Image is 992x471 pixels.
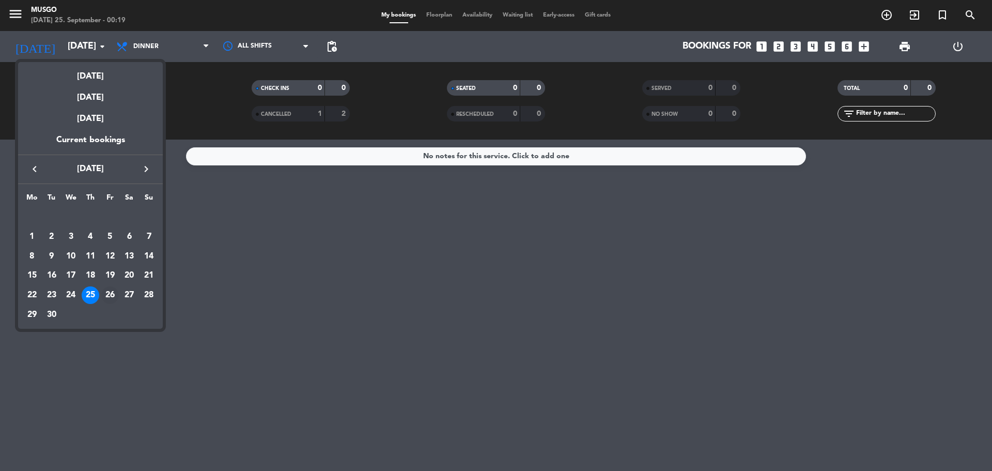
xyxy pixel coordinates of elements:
[43,228,60,246] div: 2
[18,133,163,155] div: Current bookings
[82,248,99,265] div: 11
[23,267,41,284] div: 15
[62,248,80,265] div: 10
[22,207,159,227] td: SEP
[23,306,41,324] div: 29
[120,266,139,285] td: September 20, 2025
[61,247,81,266] td: September 10, 2025
[23,228,41,246] div: 1
[61,192,81,208] th: Wednesday
[62,286,80,304] div: 24
[62,228,80,246] div: 3
[28,163,41,175] i: keyboard_arrow_left
[120,228,138,246] div: 6
[23,248,41,265] div: 8
[81,227,100,247] td: September 4, 2025
[100,247,120,266] td: September 12, 2025
[42,305,61,325] td: September 30, 2025
[42,247,61,266] td: September 9, 2025
[139,247,159,266] td: September 14, 2025
[81,266,100,285] td: September 18, 2025
[120,267,138,284] div: 20
[120,247,139,266] td: September 13, 2025
[42,285,61,305] td: September 23, 2025
[140,267,158,284] div: 21
[23,286,41,304] div: 22
[81,247,100,266] td: September 11, 2025
[140,163,152,175] i: keyboard_arrow_right
[43,267,60,284] div: 16
[100,285,120,305] td: September 26, 2025
[43,248,60,265] div: 9
[120,285,139,305] td: September 27, 2025
[18,62,163,83] div: [DATE]
[82,286,99,304] div: 25
[137,162,156,176] button: keyboard_arrow_right
[81,192,100,208] th: Thursday
[120,248,138,265] div: 13
[101,228,119,246] div: 5
[139,266,159,285] td: September 21, 2025
[100,192,120,208] th: Friday
[62,267,80,284] div: 17
[81,285,100,305] td: September 25, 2025
[18,83,163,104] div: [DATE]
[120,227,139,247] td: September 6, 2025
[101,286,119,304] div: 26
[140,286,158,304] div: 28
[42,192,61,208] th: Tuesday
[140,248,158,265] div: 14
[22,192,42,208] th: Monday
[42,227,61,247] td: September 2, 2025
[61,227,81,247] td: September 3, 2025
[139,192,159,208] th: Sunday
[43,306,60,324] div: 30
[139,227,159,247] td: September 7, 2025
[61,266,81,285] td: September 17, 2025
[43,286,60,304] div: 23
[22,227,42,247] td: September 1, 2025
[101,267,119,284] div: 19
[101,248,119,265] div: 12
[18,104,163,133] div: [DATE]
[120,192,139,208] th: Saturday
[22,305,42,325] td: September 29, 2025
[22,247,42,266] td: September 8, 2025
[139,285,159,305] td: September 28, 2025
[61,285,81,305] td: September 24, 2025
[140,228,158,246] div: 7
[22,266,42,285] td: September 15, 2025
[44,162,137,176] span: [DATE]
[100,266,120,285] td: September 19, 2025
[42,266,61,285] td: September 16, 2025
[25,162,44,176] button: keyboard_arrow_left
[22,285,42,305] td: September 22, 2025
[82,228,99,246] div: 4
[100,227,120,247] td: September 5, 2025
[82,267,99,284] div: 18
[120,286,138,304] div: 27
